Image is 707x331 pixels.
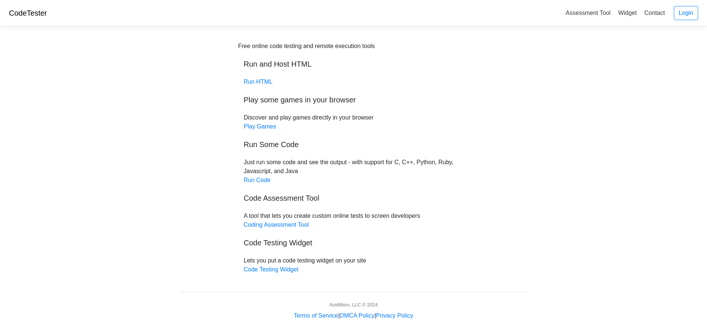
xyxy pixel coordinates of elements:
a: Coding Assessment Tool [244,222,309,228]
a: Contact [641,7,668,19]
div: Discover and play games directly in your browser Just run some code and see the output - with sup... [238,42,469,274]
div: AcidWorx, LLC © 2024 [329,301,378,308]
a: CodeTester [9,9,47,17]
a: Run HTML [244,79,273,85]
a: Widget [615,7,640,19]
a: Code Testing Widget [244,266,299,273]
h5: Play some games in your browser [244,95,464,104]
a: Assessment Tool [563,7,614,19]
a: Play Games [244,123,276,130]
div: Free online code testing and remote execution tools [238,42,375,51]
h5: Run Some Code [244,140,464,149]
a: DMCA Policy [340,312,375,319]
h5: Run and Host HTML [244,60,464,69]
a: Run Code [244,177,271,183]
h5: Code Assessment Tool [244,194,464,203]
a: Privacy Policy [376,312,413,319]
h5: Code Testing Widget [244,238,464,247]
a: Terms of Service [294,312,338,319]
a: Login [674,6,698,20]
div: | | [294,311,413,320]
